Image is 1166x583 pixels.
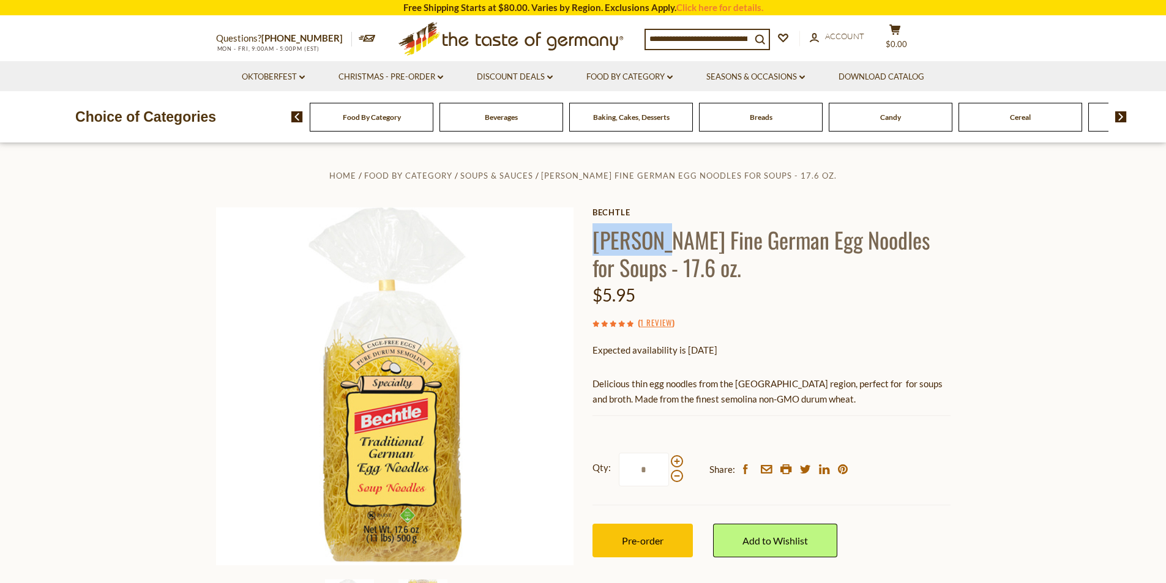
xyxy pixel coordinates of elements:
[261,32,343,43] a: [PHONE_NUMBER]
[592,343,951,358] p: Expected availability is [DATE]
[216,31,352,46] p: Questions?
[750,113,772,122] a: Breads
[242,70,305,84] a: Oktoberfest
[592,460,611,475] strong: Qty:
[713,524,837,557] a: Add to Wishlist
[622,535,663,546] span: Pre-order
[592,284,635,305] span: $5.95
[810,30,864,43] a: Account
[619,453,669,486] input: Qty:
[1115,111,1127,122] img: next arrow
[586,70,673,84] a: Food By Category
[880,113,901,122] a: Candy
[592,524,693,557] button: Pre-order
[839,70,924,84] a: Download Catalog
[593,113,670,122] a: Baking, Cakes, Desserts
[343,113,401,122] a: Food By Category
[886,39,907,49] span: $0.00
[592,226,951,281] h1: [PERSON_NAME] Fine German Egg Noodles for Soups - 17.6 oz.
[825,31,864,41] span: Account
[709,462,735,477] span: Share:
[638,316,675,329] span: ( )
[216,45,320,52] span: MON - FRI, 9:00AM - 5:00PM (EST)
[877,24,914,54] button: $0.00
[291,111,303,122] img: previous arrow
[592,376,951,407] p: Delicious thin egg noodles from the [GEOGRAPHIC_DATA] region, perfect for for soups and broth. Ma...
[364,171,452,180] a: Food By Category
[477,70,553,84] a: Discount Deals
[216,207,574,565] img: Bechtle Fine German Egg Noodles for Soups - 17.6 oz.
[676,2,763,13] a: Click here for details.
[706,70,805,84] a: Seasons & Occasions
[329,171,356,180] a: Home
[1010,113,1031,122] a: Cereal
[592,207,951,217] a: Bechtle
[640,316,672,330] a: 1 Review
[338,70,443,84] a: Christmas - PRE-ORDER
[460,171,533,180] a: Soups & Sauces
[541,171,837,180] a: [PERSON_NAME] Fine German Egg Noodles for Soups - 17.6 oz.
[485,113,518,122] a: Beverages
